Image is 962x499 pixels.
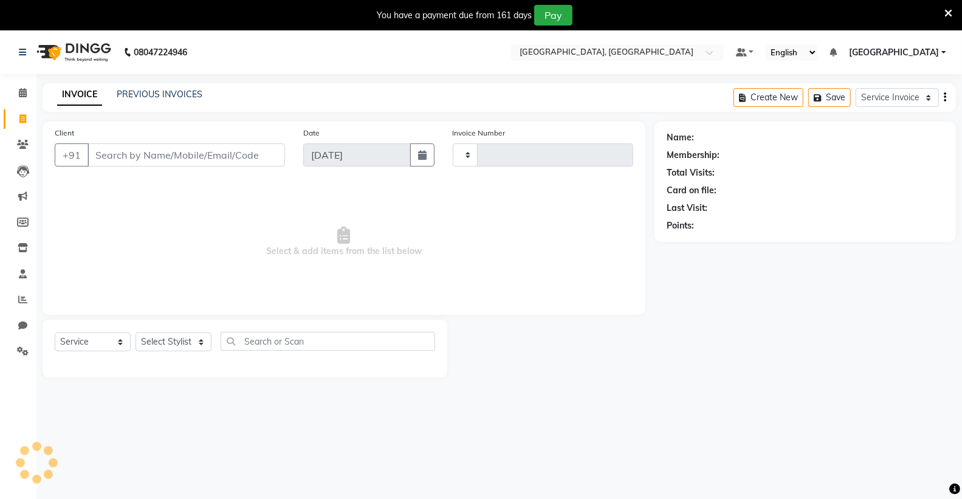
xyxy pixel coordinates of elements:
[303,128,320,139] label: Date
[667,202,707,215] div: Last Visit:
[808,88,851,107] button: Save
[221,332,435,351] input: Search or Scan
[55,128,74,139] label: Client
[117,89,202,100] a: PREVIOUS INVOICES
[31,35,114,69] img: logo
[88,143,285,167] input: Search by Name/Mobile/Email/Code
[667,167,715,179] div: Total Visits:
[734,88,803,107] button: Create New
[55,181,633,303] span: Select & add items from the list below
[453,128,506,139] label: Invoice Number
[667,219,694,232] div: Points:
[55,143,89,167] button: +91
[57,84,102,106] a: INVOICE
[534,5,572,26] button: Pay
[667,149,720,162] div: Membership:
[849,46,939,59] span: [GEOGRAPHIC_DATA]
[377,9,532,22] div: You have a payment due from 161 days
[667,131,694,144] div: Name:
[667,184,716,197] div: Card on file:
[134,35,187,69] b: 08047224946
